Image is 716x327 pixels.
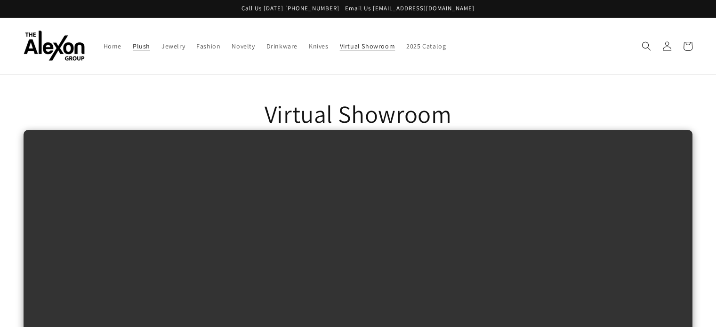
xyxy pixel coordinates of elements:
[191,36,226,56] a: Fashion
[265,98,452,130] h1: Virtual Showroom
[24,31,85,61] img: The Alexon Group
[309,42,329,50] span: Knives
[156,36,191,56] a: Jewelry
[104,42,121,50] span: Home
[226,36,260,56] a: Novelty
[161,42,185,50] span: Jewelry
[133,42,150,50] span: Plush
[98,36,127,56] a: Home
[266,42,298,50] span: Drinkware
[636,36,657,56] summary: Search
[406,42,446,50] span: 2025 Catalog
[401,36,451,56] a: 2025 Catalog
[261,36,303,56] a: Drinkware
[232,42,255,50] span: Novelty
[334,36,401,56] a: Virtual Showroom
[127,36,156,56] a: Plush
[340,42,395,50] span: Virtual Showroom
[196,42,220,50] span: Fashion
[303,36,334,56] a: Knives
